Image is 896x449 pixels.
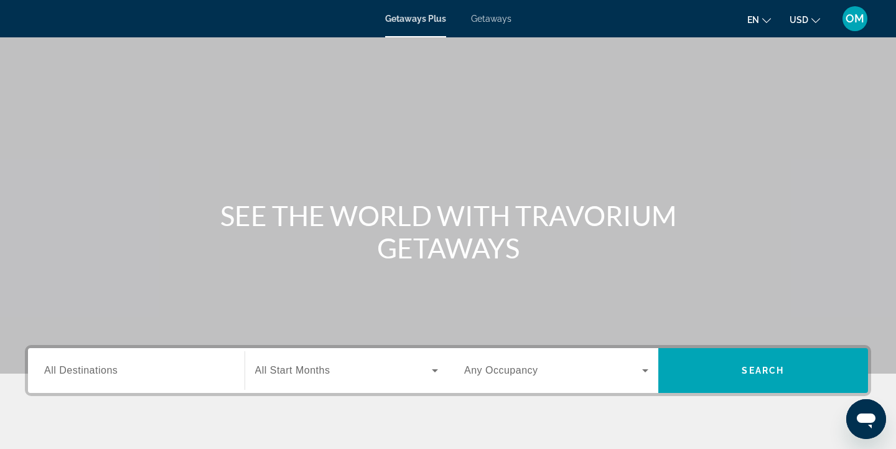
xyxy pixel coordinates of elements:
[790,15,808,25] span: USD
[25,2,149,35] a: Travorium
[747,15,759,25] span: en
[215,199,681,264] h1: SEE THE WORLD WITH TRAVORIUM GETAWAYS
[790,11,820,29] button: Change currency
[747,11,771,29] button: Change language
[464,365,538,376] span: Any Occupancy
[255,365,330,376] span: All Start Months
[658,348,869,393] button: Search
[742,366,784,376] span: Search
[471,14,511,24] a: Getaways
[846,12,864,25] span: OM
[385,14,446,24] a: Getaways Plus
[44,365,118,376] span: All Destinations
[28,348,868,393] div: Search widget
[846,399,886,439] iframe: Кнопка для запуску вікна повідомлень
[839,6,871,32] button: User Menu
